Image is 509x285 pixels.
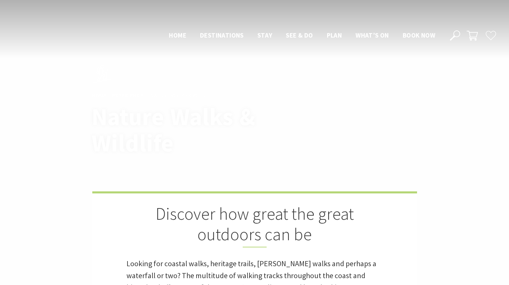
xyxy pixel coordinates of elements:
span: See & Do [286,31,313,39]
span: Destinations [200,31,244,39]
span: Plan [327,31,342,39]
span: Home [169,31,186,39]
h1: Nature Walks & Wildlife [92,104,285,157]
nav: Main Menu [162,30,442,41]
span: What’s On [356,31,389,39]
a: Home [92,92,106,100]
span: Book now [403,31,435,39]
h2: Discover how great the great outdoors can be [126,204,383,247]
span: Stay [257,31,272,39]
a: Experience [112,92,143,100]
li: Nature Walks & Wildlife [150,92,215,100]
